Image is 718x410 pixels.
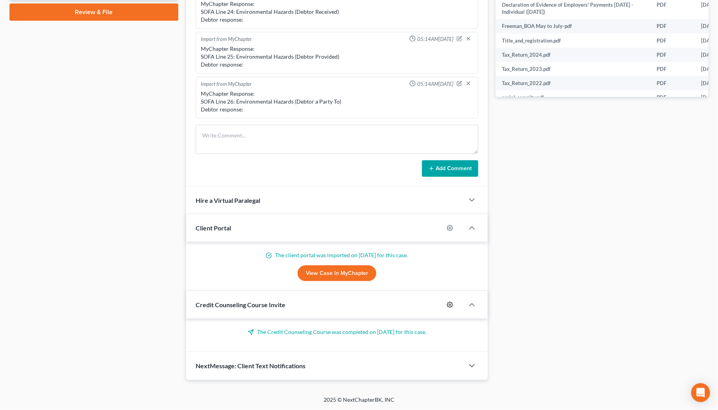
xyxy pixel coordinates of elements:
[650,33,695,48] td: PDF
[196,328,478,336] p: The Credit Counseling Course was completed on [DATE] for this case.
[196,301,285,308] span: Credit Counseling Course Invite
[496,76,650,90] td: Tax_Return_2022.pdf
[650,76,695,90] td: PDF
[196,197,260,204] span: Hire a Virtual Paralegal
[650,90,695,104] td: PDF
[650,62,695,76] td: PDF
[496,48,650,62] td: Tax_Return_2024.pdf
[298,265,376,281] a: View Case in MyChapter
[201,80,252,88] div: Import from MyChapter
[196,362,305,369] span: NextMessage: Client Text Notifications
[135,396,583,410] div: 2025 © NextChapterBK, INC
[417,80,453,88] span: 05:14AM[DATE]
[201,35,252,43] div: Import from MyChapter
[691,383,710,402] div: Open Intercom Messenger
[496,90,650,104] td: social_security.pdf
[496,62,650,76] td: Tax_Return_2023.pdf
[9,4,178,21] a: Review & File
[496,19,650,33] td: Freeman_BOA May to July-pdf
[201,45,473,69] div: MyChapter Response: SOFA Line 25: Environmental Hazards (Debtor Provided) Debtor response:
[422,160,478,177] button: Add Comment
[196,251,478,259] p: The client portal was imported on [DATE] for this case.
[196,224,231,232] span: Client Portal
[417,35,453,43] span: 05:14AM[DATE]
[201,90,473,113] div: MyChapter Response: SOFA Line 26: Environmental Hazards (Debtor a Party To) Debtor response:
[650,48,695,62] td: PDF
[650,19,695,33] td: PDF
[496,33,650,48] td: Title_and_registration.pdf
